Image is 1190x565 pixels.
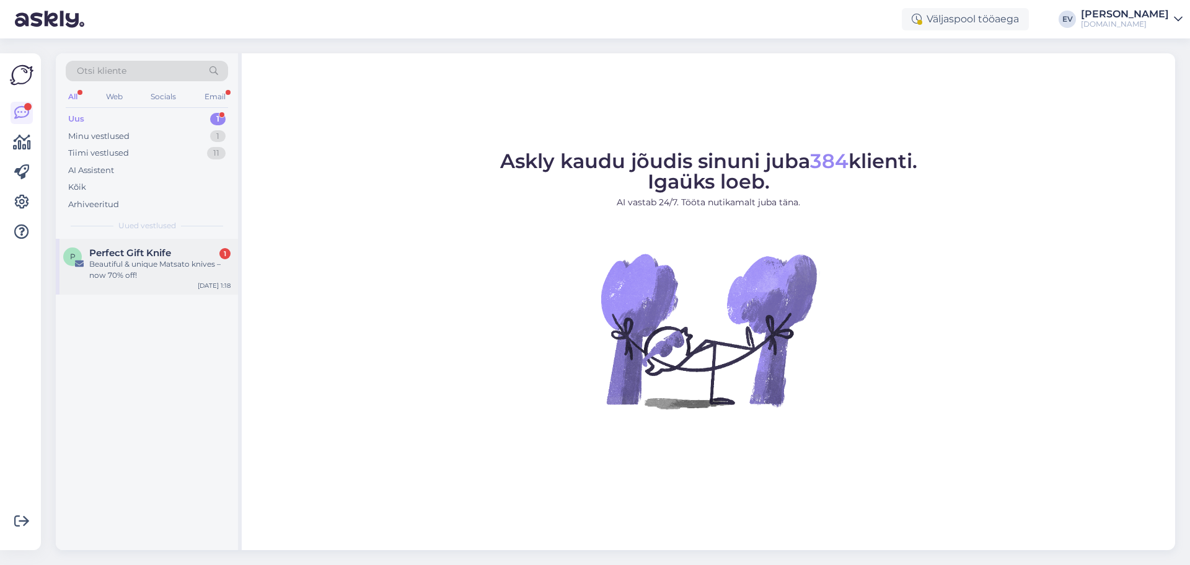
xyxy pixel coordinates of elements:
[66,89,80,105] div: All
[68,198,119,211] div: Arhiveeritud
[68,164,114,177] div: AI Assistent
[810,149,848,173] span: 384
[68,181,86,194] div: Kõik
[500,149,917,194] span: Askly kaudu jõudis sinuni juba klienti. Igaüks loeb.
[219,248,231,259] div: 1
[118,220,176,231] span: Uued vestlused
[210,113,226,125] div: 1
[68,147,129,159] div: Tiimi vestlused
[77,65,126,78] span: Otsi kliente
[89,247,171,259] span: Perfect Gift Knife
[210,130,226,143] div: 1
[597,219,820,442] img: No Chat active
[500,196,917,209] p: AI vastab 24/7. Tööta nutikamalt juba täna.
[148,89,178,105] div: Socials
[89,259,231,281] div: Beautiful & unique Matsato knives – now 70% off!
[1081,9,1169,19] div: [PERSON_NAME]
[68,113,84,125] div: Uus
[202,89,228,105] div: Email
[70,252,76,261] span: P
[1059,11,1076,28] div: EV
[902,8,1029,30] div: Väljaspool tööaega
[10,63,33,87] img: Askly Logo
[104,89,125,105] div: Web
[1081,9,1183,29] a: [PERSON_NAME][DOMAIN_NAME]
[1081,19,1169,29] div: [DOMAIN_NAME]
[198,281,231,290] div: [DATE] 1:18
[68,130,130,143] div: Minu vestlused
[207,147,226,159] div: 11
